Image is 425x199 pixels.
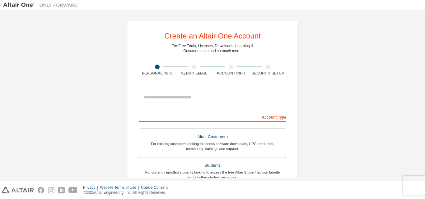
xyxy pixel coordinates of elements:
[139,112,286,122] div: Account Type
[176,71,213,76] div: Verify Email
[38,187,44,193] img: facebook.svg
[100,185,141,190] div: Website Terms of Use
[139,71,176,76] div: Personal Info
[58,187,65,193] img: linkedin.svg
[213,71,250,76] div: Account Info
[164,32,261,40] div: Create an Altair One Account
[3,2,81,8] img: Altair One
[68,187,77,193] img: youtube.svg
[83,190,171,195] p: © 2025 Altair Engineering, Inc. All Rights Reserved.
[143,141,282,151] div: For existing customers looking to access software downloads, HPC resources, community, trainings ...
[172,43,254,53] div: For Free Trials, Licenses, Downloads, Learning & Documentation and so much more.
[141,185,171,190] div: Cookie Consent
[83,185,100,190] div: Privacy
[143,161,282,170] div: Students
[250,71,287,76] div: Security Setup
[143,170,282,180] div: For currently enrolled students looking to access the free Altair Student Edition bundle and all ...
[48,187,54,193] img: instagram.svg
[2,187,34,193] img: altair_logo.svg
[143,133,282,141] div: Altair Customers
